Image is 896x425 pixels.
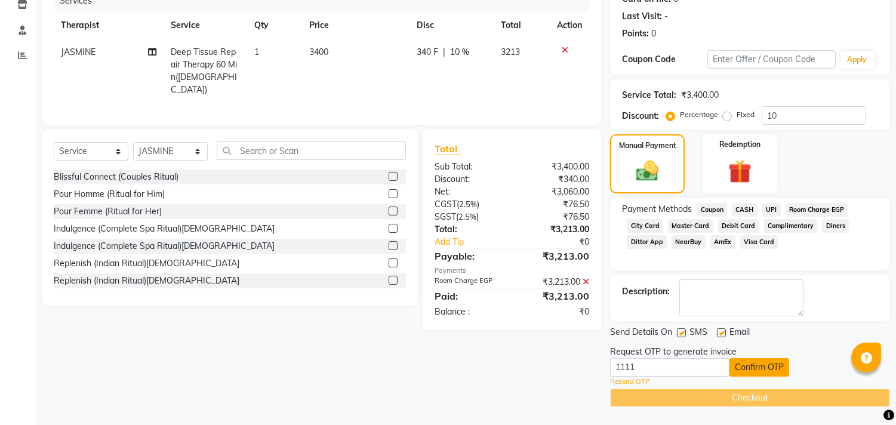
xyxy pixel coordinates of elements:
div: Balance : [426,306,512,318]
div: Last Visit: [622,10,662,23]
label: Redemption [719,139,760,150]
div: Blissful Connect (Couples Ritual) [54,171,178,183]
span: SGST [435,211,456,222]
div: ₹0 [526,236,599,248]
input: Enter Offer / Coupon Code [707,50,835,69]
div: ₹3,213.00 [512,249,599,263]
span: CASH [732,203,758,217]
span: Total [435,143,462,155]
div: Discount: [622,110,659,122]
span: | [443,46,445,58]
div: Indulgence (Complete Spa Ritual)[DEMOGRAPHIC_DATA] [54,240,275,252]
div: Pour Femme (Ritual for Her) [54,205,162,218]
div: Request OTP to generate invoice [610,346,737,358]
span: City Card [627,219,663,233]
div: ₹0 [512,306,599,318]
div: Points: [622,27,649,40]
div: ₹3,213.00 [512,223,599,236]
span: Send Details On [610,326,672,341]
span: Email [729,326,750,341]
img: _gift.svg [721,157,759,186]
span: Room Charge EGP [786,203,848,217]
div: Total: [426,223,512,236]
span: 1 [254,47,259,57]
span: 3213 [501,47,520,57]
div: ₹3,060.00 [512,186,599,198]
div: ₹76.50 [512,211,599,223]
span: Coupon [697,203,727,217]
div: Payments [435,266,589,276]
th: Therapist [54,12,164,39]
button: Apply [840,51,875,69]
div: Indulgence (Complete Spa Ritual)[DEMOGRAPHIC_DATA] [54,223,275,235]
span: Payment Methods [622,203,692,215]
label: Manual Payment [619,140,676,151]
div: Discount: [426,173,512,186]
div: ( ) [426,198,512,211]
div: ₹3,400.00 [681,89,719,101]
a: Resend OTP [610,377,649,387]
div: 0 [651,27,656,40]
span: Master Card [668,219,713,233]
span: NearBuy [672,235,706,249]
span: 3400 [309,47,328,57]
div: Payable: [426,249,512,263]
div: Coupon Code [622,53,707,66]
div: Service Total: [622,89,676,101]
a: Add Tip [426,236,526,248]
input: Enter OTP [610,358,729,377]
div: Room Charge EGP [426,276,512,288]
button: Confirm OTP [729,358,789,377]
span: Deep Tissue Repair Therapy 60 Min([DEMOGRAPHIC_DATA]) [171,47,237,95]
th: Total [494,12,550,39]
span: 2.5% [459,199,477,209]
span: Diners [822,219,849,233]
div: ₹76.50 [512,198,599,211]
div: Replenish (Indian Ritual)[DEMOGRAPHIC_DATA] [54,275,239,287]
span: Dittor App [627,235,667,249]
span: AmEx [710,235,735,249]
img: _cash.svg [629,158,665,184]
th: Qty [247,12,303,39]
div: - [664,10,668,23]
th: Action [550,12,589,39]
span: Complimentary [764,219,818,233]
span: 2.5% [458,212,476,221]
span: CGST [435,199,457,210]
label: Percentage [680,109,718,120]
th: Price [302,12,409,39]
div: Pour Homme (Ritual for Him) [54,188,165,201]
div: Sub Total: [426,161,512,173]
span: 340 F [417,46,438,58]
span: JASMINE [61,47,96,57]
input: Search or Scan [217,141,406,160]
div: ( ) [426,211,512,223]
div: Replenish (Indian Ritual)[DEMOGRAPHIC_DATA] [54,257,239,270]
th: Service [164,12,247,39]
span: Visa Card [740,235,778,249]
div: ₹340.00 [512,173,599,186]
span: 10 % [450,46,469,58]
span: SMS [689,326,707,341]
div: ₹3,213.00 [512,289,599,303]
label: Fixed [737,109,755,120]
div: Net: [426,186,512,198]
th: Disc [409,12,494,39]
div: ₹3,213.00 [512,276,599,288]
span: UPI [762,203,781,217]
div: ₹3,400.00 [512,161,599,173]
div: Description: [622,285,670,298]
span: Debit Card [718,219,759,233]
div: Paid: [426,289,512,303]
